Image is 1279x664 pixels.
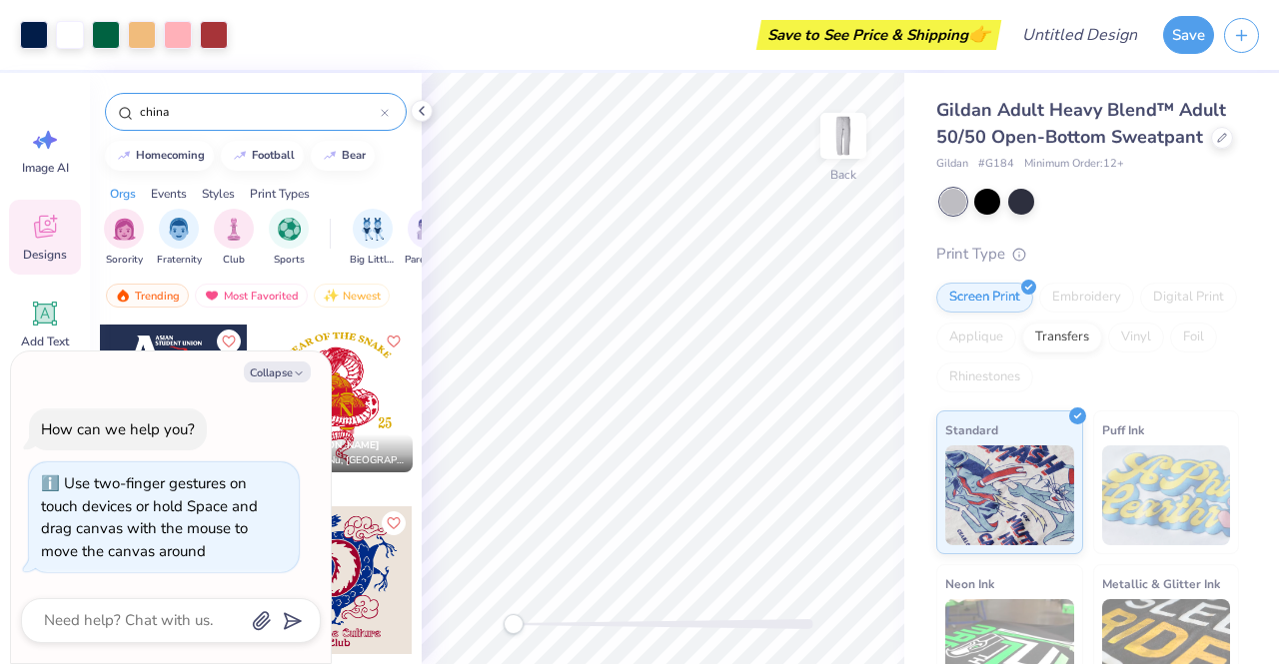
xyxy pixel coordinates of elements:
span: Designs [23,247,67,263]
img: Puff Ink [1102,445,1231,545]
span: Sports [274,253,305,268]
div: Orgs [110,185,136,203]
div: Use two-finger gestures on touch devices or hold Space and drag canvas with the mouse to move the... [41,473,258,561]
button: Like [382,511,406,535]
div: Newest [314,284,390,308]
span: # G184 [978,156,1014,173]
span: Standard [945,419,998,440]
button: filter button [214,209,254,268]
input: Try "Alpha" [138,102,381,122]
div: Accessibility label [504,614,524,634]
img: trending.gif [115,289,131,303]
button: filter button [157,209,202,268]
div: Transfers [1022,323,1102,352]
div: Print Type [936,243,1239,266]
div: Vinyl [1108,323,1164,352]
button: Like [382,330,406,353]
div: filter for Sorority [104,209,144,268]
button: filter button [269,209,309,268]
div: filter for Big Little Reveal [350,209,396,268]
img: trend_line.gif [232,150,248,162]
button: filter button [104,209,144,268]
button: homecoming [105,141,214,171]
div: Embroidery [1039,283,1134,313]
div: Rhinestones [936,362,1033,392]
div: Foil [1170,323,1217,352]
span: Gildan [936,156,968,173]
span: Image AI [22,160,69,176]
div: homecoming [136,150,205,161]
img: Big Little Reveal Image [362,218,384,241]
button: filter button [405,209,451,268]
span: Add Text [21,333,69,349]
div: Trending [106,284,189,308]
button: Collapse [244,361,311,382]
button: Save [1163,16,1214,54]
button: Like [217,330,241,353]
div: Print Types [250,185,310,203]
div: football [252,150,295,161]
div: Save to See Price & Shipping [761,20,996,50]
span: Parent's Weekend [405,253,451,268]
img: most_fav.gif [204,289,220,303]
div: Styles [202,185,235,203]
img: trend_line.gif [322,150,338,162]
span: Big Little Reveal [350,253,396,268]
div: Digital Print [1140,283,1237,313]
img: trend_line.gif [116,150,132,162]
input: Untitled Design [1006,15,1153,55]
div: bear [342,150,366,161]
img: Club Image [223,218,245,241]
button: bear [311,141,375,171]
div: Events [151,185,187,203]
span: Club [223,253,245,268]
div: filter for Sports [269,209,309,268]
div: Most Favorited [195,284,308,308]
span: Fraternity [157,253,202,268]
img: Sorority Image [113,218,136,241]
div: How can we help you? [41,419,195,439]
div: filter for Club [214,209,254,268]
img: Sports Image [278,218,301,241]
img: newest.gif [323,289,339,303]
span: Neon Ink [945,573,994,594]
div: Applique [936,323,1016,352]
div: Back [830,166,856,184]
span: Sorority [106,253,143,268]
img: Standard [945,445,1074,545]
span: 👉 [968,22,990,46]
span: [PERSON_NAME] [297,438,380,452]
span: Minimum Order: 12 + [1024,156,1124,173]
span: Puff Ink [1102,419,1144,440]
img: Back [823,116,863,156]
button: football [221,141,304,171]
span: Gildan Adult Heavy Blend™ Adult 50/50 Open-Bottom Sweatpant [936,98,1226,149]
div: filter for Fraternity [157,209,202,268]
img: Fraternity Image [168,218,190,241]
button: filter button [350,209,396,268]
span: Metallic & Glitter Ink [1102,573,1220,594]
img: Parent's Weekend Image [417,218,440,241]
span: Sigma Nu, [GEOGRAPHIC_DATA] [297,453,405,468]
div: filter for Parent's Weekend [405,209,451,268]
div: Screen Print [936,283,1033,313]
